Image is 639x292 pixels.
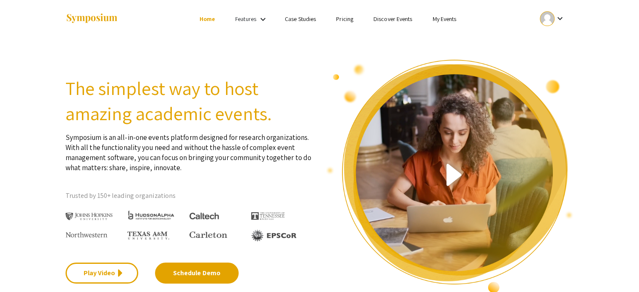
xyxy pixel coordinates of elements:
[127,210,175,220] img: HudsonAlpha
[127,231,169,240] img: Texas A&M University
[6,254,36,286] iframe: Chat
[555,13,565,24] mat-icon: Expand account dropdown
[336,15,353,23] a: Pricing
[235,15,256,23] a: Features
[66,263,138,284] a: Play Video
[432,15,456,23] a: My Events
[66,126,313,173] p: Symposium is an all-in-one events platform designed for research organizations. With all the func...
[258,14,268,24] mat-icon: Expand Features list
[251,212,285,220] img: The University of Tennessee
[66,213,113,221] img: Johns Hopkins University
[66,13,118,24] img: Symposium by ForagerOne
[66,232,108,237] img: Northwestern
[155,263,239,284] a: Schedule Demo
[66,76,313,126] h2: The simplest way to host amazing academic events.
[189,231,227,238] img: Carleton
[66,189,313,202] p: Trusted by 150+ leading organizations
[531,9,573,28] button: Expand account dropdown
[189,213,219,220] img: Caltech
[251,229,297,242] img: EPSCOR
[373,15,413,23] a: Discover Events
[200,15,215,23] a: Home
[285,15,316,23] a: Case Studies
